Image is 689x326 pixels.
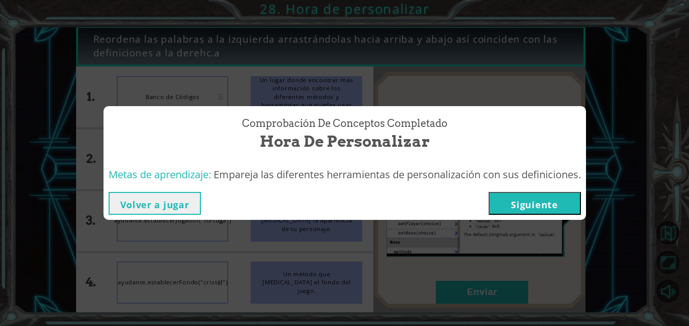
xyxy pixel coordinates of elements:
[109,168,211,181] span: Metas de aprendizaje:
[109,192,201,215] button: Volver a jugar
[242,116,447,131] span: Comprobación de conceptos Completado
[214,168,581,181] span: Empareja las diferentes herramientas de personalización con sus definiciones.
[489,192,581,215] button: Siguiente
[260,131,430,152] span: Hora de personalizar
